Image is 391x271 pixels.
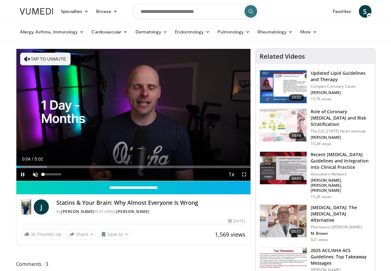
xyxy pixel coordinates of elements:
a: Pulmonology [214,26,254,38]
button: Unmute [29,168,42,181]
span: 59:01 [289,175,304,182]
div: Progress Bar [16,166,250,168]
video-js: Video Player [16,49,250,181]
h3: 2025 ACC/AHA ACS Guidelines: Top Takeaway Messages [311,247,371,266]
img: 1efa8c99-7b8a-4ab5-a569-1c219ae7bd2c.150x105_q85_crop-smart_upscale.jpg [260,109,307,142]
p: [PERSON_NAME] [311,135,371,140]
button: Save to [98,229,130,239]
p: Vasculearn Network [311,172,371,177]
a: Cardiovascular [88,26,131,38]
div: [DATE] [228,218,245,224]
a: 59:01 Recent [MEDICAL_DATA] Guidelines and Integration into Clinical Practice Vasculearn Network ... [260,151,371,199]
button: Fullscreen [238,168,250,181]
a: Allergy, Asthma, Immunology [16,26,88,38]
img: 87825f19-cf4c-4b91-bba1-ce218758c6bb.150x105_q85_crop-smart_upscale.jpg [260,152,307,185]
span: 19:16 [289,133,304,139]
span: 5:02 [35,156,43,162]
a: [PERSON_NAME] [61,209,95,214]
a: More [296,26,321,38]
a: Browse [92,5,121,18]
div: By FEATURING [56,209,245,215]
a: Specialties [57,5,93,18]
img: VuMedi Logo [20,8,53,15]
a: Favorites [329,5,355,18]
p: Pharmacist [PERSON_NAME] [311,225,371,230]
a: S [359,5,371,18]
input: Search topics, interventions [133,4,259,19]
span: 05:17 [289,228,304,235]
h3: Recent [MEDICAL_DATA] Guidelines and Integration into Clinical Practice [311,151,371,170]
p: 15.7K views [311,97,331,102]
a: 24:02 Updated Lipid Guidelines and Therapy Complex Coronary Cases [PERSON_NAME] 15.7K views [260,70,371,103]
button: Tap to unmute [20,53,71,65]
a: Dermatology [132,26,171,38]
h4: Statins & Your Brain: Why Almost Everyone Is Wrong [56,199,245,206]
img: 77f671eb-9394-4acc-bc78-a9f077f94e00.150x105_q85_crop-smart_upscale.jpg [260,70,307,103]
button: Share [67,229,96,239]
span: 0:04 [22,156,31,162]
img: ce9609b9-a9bf-4b08-84dd-8eeb8ab29fc6.150x105_q85_crop-smart_upscale.jpg [260,205,307,238]
p: [PERSON_NAME], [PERSON_NAME], [PERSON_NAME] [311,178,371,193]
a: J [34,199,49,215]
p: [PERSON_NAME] [311,90,371,95]
p: 15.2K views [311,141,331,146]
p: 15.2K views [311,194,331,199]
span: Comments 3 [16,260,251,268]
p: M. Brown [311,231,371,236]
span: 24:02 [289,94,304,101]
h3: [MEDICAL_DATA]: The [MEDICAL_DATA] Alternative [311,204,371,223]
span: 1,569 views [215,231,245,238]
a: Endocrinology [171,26,214,38]
h3: Updated Lipid Guidelines and Therapy [311,70,371,83]
a: [PERSON_NAME] [116,209,150,214]
p: 521 views [311,237,328,242]
div: Volume Level [43,173,61,175]
button: Playback Rate [225,168,238,181]
span: 30 [31,231,36,237]
span: / [32,156,33,162]
a: 19:16 Role of Coronary [MEDICAL_DATA] and Risk Stratification The [US_STATE] Heart Institute [PER... [260,109,371,146]
a: 30 Thumbs Up [21,229,64,239]
h3: Role of Coronary [MEDICAL_DATA] and Risk Stratification [311,109,371,127]
button: Pause [16,168,29,181]
img: Dr. Jordan Rennicke [21,199,32,215]
a: Rheumatology [254,26,296,38]
h4: Related Videos [260,53,305,60]
p: Complex Coronary Cases [311,84,371,89]
p: The [US_STATE] Heart Institute [311,129,371,134]
a: 05:17 [MEDICAL_DATA]: The [MEDICAL_DATA] Alternative Pharmacist [PERSON_NAME] M. Brown 521 views [260,204,371,242]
